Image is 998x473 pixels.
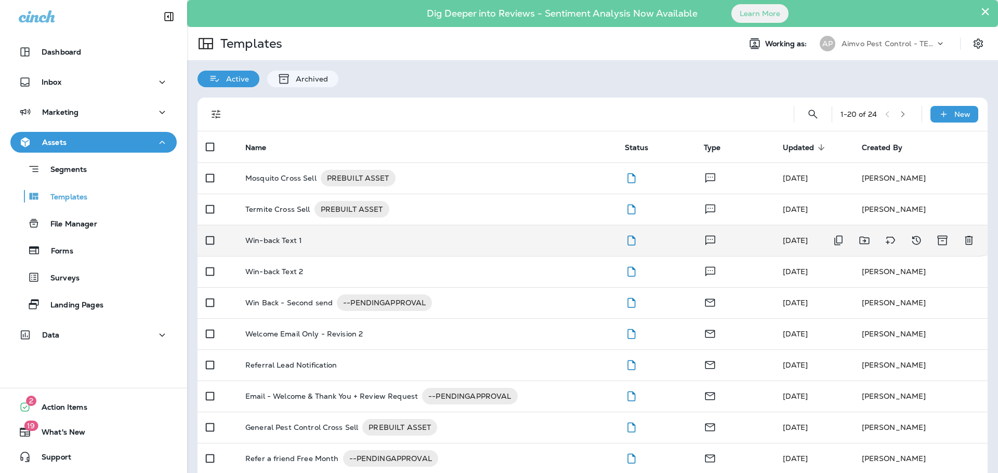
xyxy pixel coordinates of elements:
[42,108,78,116] p: Marketing
[31,403,87,415] span: Action Items
[783,423,808,432] span: Frank Carreno
[853,412,988,443] td: [PERSON_NAME]
[42,138,67,146] p: Assets
[625,390,638,400] span: Draft
[337,294,432,311] div: --PENDINGAPPROVAL
[783,173,808,183] span: Frank Carreno
[625,266,638,275] span: Draft
[337,298,432,308] span: --PENDINGAPPROVAL
[10,185,177,207] button: Templates
[853,256,988,287] td: [PERSON_NAME]
[41,247,73,256] p: Forms
[862,143,902,152] span: Created By
[42,331,60,339] p: Data
[704,204,717,213] span: Text
[783,143,828,152] span: Updated
[783,329,808,339] span: Frank Carreno
[221,75,249,83] p: Active
[783,267,808,276] span: Frank Carreno
[10,72,177,92] button: Inbox
[958,230,979,251] button: Delete
[10,102,177,123] button: Marketing
[10,422,177,442] button: 19What's New
[10,158,177,180] button: Segments
[625,422,638,431] span: Draft
[10,42,177,62] button: Dashboard
[704,235,717,244] span: Text
[245,361,337,369] p: Referral Lead Notification
[625,143,662,152] span: Status
[321,173,396,183] span: PREBUILT ASSET
[343,450,438,467] div: --PENDINGAPPROVAL
[853,163,988,194] td: [PERSON_NAME]
[154,6,183,27] button: Collapse Sidebar
[245,236,302,245] p: Win-back Text 1
[26,396,36,406] span: 2
[783,391,808,401] span: Frank Carreno
[853,349,988,381] td: [PERSON_NAME]
[828,230,849,251] button: Duplicate
[40,220,97,229] p: File Manager
[206,104,227,125] button: Filters
[31,428,85,440] span: What's New
[853,381,988,412] td: [PERSON_NAME]
[422,391,517,401] span: --PENDINGAPPROVAL
[862,143,916,152] span: Created By
[783,236,808,245] span: Frank Carreno
[314,201,389,218] div: PREBUILT ASSET
[783,143,815,152] span: Updated
[314,204,389,214] span: PREBUILT ASSET
[10,397,177,417] button: 2Action Items
[704,143,734,152] span: Type
[932,230,953,251] button: Archive
[10,266,177,288] button: Surveys
[853,287,988,318] td: [PERSON_NAME]
[625,328,638,337] span: Draft
[820,36,835,51] div: AP
[842,39,935,48] p: Aimvo Pest Control - TESTING
[704,297,716,306] span: Email
[422,388,517,404] div: --PENDINGAPPROVAL
[783,454,808,463] span: Frank Carreno
[40,193,87,202] p: Templates
[397,12,728,15] p: Dig Deeper into Reviews - Sentiment Analysis Now Available
[245,267,303,276] p: Win-back Text 2
[704,266,717,275] span: Text
[10,447,177,467] button: Support
[853,194,988,225] td: [PERSON_NAME]
[291,75,328,83] p: Archived
[245,143,267,152] span: Name
[704,172,717,182] span: Text
[31,453,71,465] span: Support
[841,110,877,118] div: 1 - 20 of 24
[625,359,638,369] span: Draft
[906,230,927,251] button: View Changelog
[24,421,38,431] span: 19
[803,104,823,125] button: Search Templates
[731,4,789,23] button: Learn More
[704,453,716,462] span: Email
[880,230,901,251] button: Add tags
[853,318,988,349] td: [PERSON_NAME]
[704,359,716,369] span: Email
[765,39,809,48] span: Working as:
[704,143,721,152] span: Type
[969,34,988,53] button: Settings
[783,360,808,370] span: Frank Carreno
[10,239,177,261] button: Forms
[10,132,177,153] button: Assets
[245,330,363,338] p: Welcome Email Only - Revision 2
[362,419,437,436] div: PREBUILT ASSET
[245,201,310,218] p: Termite Cross Sell
[704,390,716,400] span: Email
[362,422,437,433] span: PREBUILT ASSET
[42,48,81,56] p: Dashboard
[245,294,333,311] p: Win Back - Second send
[625,453,638,462] span: Draft
[321,170,396,186] div: PREBUILT ASSET
[10,212,177,234] button: File Manager
[40,301,103,310] p: Landing Pages
[625,235,638,244] span: Draft
[625,204,638,213] span: Draft
[42,78,61,86] p: Inbox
